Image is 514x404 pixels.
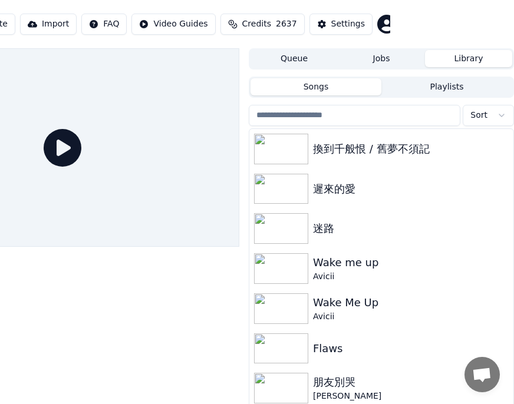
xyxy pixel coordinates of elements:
div: Avicii [313,311,509,323]
div: 換到千般恨 / 舊夢不須記 [313,141,509,157]
span: Credits [242,18,271,30]
div: 遲來的愛 [313,181,509,197]
button: Video Guides [131,14,215,35]
button: Jobs [338,50,425,67]
button: Playlists [381,78,512,95]
button: Import [20,14,77,35]
button: FAQ [81,14,127,35]
div: Wake me up [313,254,509,271]
button: Queue [251,50,338,67]
div: Avicii [313,271,509,283]
div: [PERSON_NAME] [313,390,509,402]
button: Settings [309,14,373,35]
div: 朋友別哭 [313,374,509,390]
span: Sort [470,110,487,121]
div: Flaws [313,340,509,357]
div: Wake Me Up [313,294,509,311]
button: Songs [251,78,381,95]
button: Credits2637 [220,14,305,35]
a: 打開聊天 [464,357,500,392]
button: Library [425,50,512,67]
div: Settings [331,18,365,30]
div: 迷路 [313,220,509,237]
span: 2637 [276,18,297,30]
